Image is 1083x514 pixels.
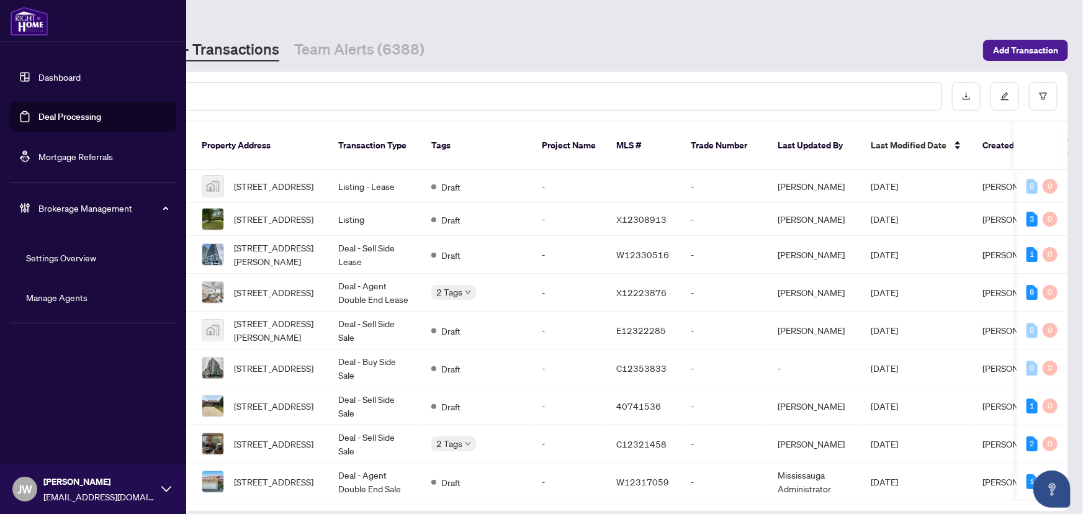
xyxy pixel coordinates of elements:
span: Draft [441,476,461,489]
div: 0 [1043,399,1058,413]
td: Deal - Sell Side Lease [328,236,421,274]
span: [DATE] [871,400,898,412]
span: C12321458 [616,438,667,449]
span: [PERSON_NAME] [982,287,1049,298]
td: [PERSON_NAME] [768,236,861,274]
div: 0 [1027,179,1038,194]
span: [STREET_ADDRESS] [234,179,313,193]
span: [DATE] [871,214,898,225]
th: Project Name [532,122,606,170]
img: logo [10,6,48,36]
td: Deal - Sell Side Sale [328,387,421,425]
span: [STREET_ADDRESS] [234,286,313,299]
span: Draft [441,213,461,227]
span: JW [17,480,32,498]
span: [PERSON_NAME] [982,249,1049,260]
td: [PERSON_NAME] [768,312,861,349]
div: 1 [1027,399,1038,413]
div: 0 [1043,436,1058,451]
div: 0 [1043,323,1058,338]
td: - [681,463,768,501]
span: Add Transaction [993,40,1058,60]
button: edit [991,82,1019,110]
span: [DATE] [871,363,898,374]
a: Mortgage Referrals [38,151,113,162]
td: - [681,203,768,236]
div: 3 [1027,212,1038,227]
td: - [532,274,606,312]
td: - [532,349,606,387]
span: download [962,92,971,101]
td: - [681,425,768,463]
span: [PERSON_NAME] [982,476,1049,487]
td: Deal - Sell Side Sale [328,312,421,349]
td: - [532,170,606,203]
td: [PERSON_NAME] [768,274,861,312]
span: [PERSON_NAME] [982,325,1049,336]
span: [STREET_ADDRESS] [234,361,313,375]
img: thumbnail-img [202,282,223,303]
td: - [681,312,768,349]
span: Last Modified Date [871,138,946,152]
button: Add Transaction [983,40,1068,61]
span: [DATE] [871,287,898,298]
span: Draft [441,324,461,338]
span: [STREET_ADDRESS] [234,212,313,226]
td: Deal - Sell Side Sale [328,425,421,463]
span: [DATE] [871,438,898,449]
span: 40741536 [616,400,661,412]
span: [PERSON_NAME] [43,475,155,489]
button: filter [1029,82,1058,110]
td: [PERSON_NAME] [768,387,861,425]
td: - [532,425,606,463]
span: E12322285 [616,325,666,336]
span: down [465,441,471,447]
td: - [768,349,861,387]
span: [STREET_ADDRESS] [234,437,313,451]
span: [DATE] [871,325,898,336]
span: [STREET_ADDRESS] [234,475,313,489]
a: Team Alerts (6388) [294,39,425,61]
div: 0 [1043,212,1058,227]
div: 0 [1043,285,1058,300]
img: thumbnail-img [202,320,223,341]
span: [PERSON_NAME] [982,214,1049,225]
span: [PERSON_NAME] [982,363,1049,374]
td: - [532,312,606,349]
td: Mississauga Administrator [768,463,861,501]
span: Draft [441,400,461,413]
img: thumbnail-img [202,176,223,197]
div: 0 [1043,361,1058,376]
td: - [681,274,768,312]
div: 0 [1027,361,1038,376]
div: 1 [1027,474,1038,489]
div: 0 [1027,323,1038,338]
td: Deal - Agent Double End Sale [328,463,421,501]
div: 8 [1027,285,1038,300]
div: 2 [1027,436,1038,451]
td: - [681,236,768,274]
span: [DATE] [871,181,898,192]
div: 1 [1027,247,1038,262]
span: edit [1000,92,1009,101]
span: [STREET_ADDRESS][PERSON_NAME] [234,317,318,344]
a: Deal Processing [38,111,101,122]
span: C12353833 [616,363,667,374]
span: Draft [441,180,461,194]
span: [STREET_ADDRESS][PERSON_NAME] [234,241,318,268]
td: Deal - Buy Side Sale [328,349,421,387]
span: 2 Tags [436,436,462,451]
td: - [532,387,606,425]
span: 2 Tags [436,285,462,299]
td: Listing - Lease [328,170,421,203]
span: [DATE] [871,249,898,260]
span: [STREET_ADDRESS] [234,399,313,413]
img: thumbnail-img [202,244,223,265]
span: X12308913 [616,214,667,225]
span: [PERSON_NAME] [982,438,1049,449]
img: thumbnail-img [202,471,223,492]
img: thumbnail-img [202,433,223,454]
th: Last Updated By [768,122,861,170]
span: Draft [441,248,461,262]
th: Created By [973,122,1047,170]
